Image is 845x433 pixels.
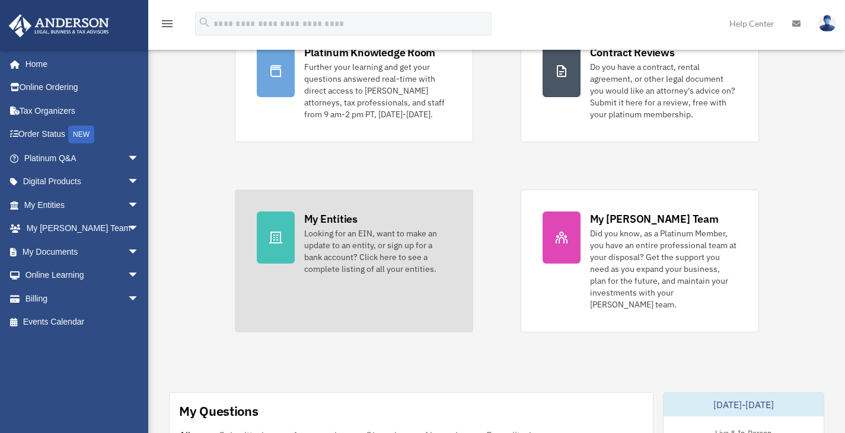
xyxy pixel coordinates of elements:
[127,240,151,264] span: arrow_drop_down
[127,193,151,217] span: arrow_drop_down
[664,393,824,416] div: [DATE]-[DATE]
[8,193,157,217] a: My Entitiesarrow_drop_down
[304,211,358,226] div: My Entities
[521,190,759,332] a: My [PERSON_NAME] Team Did you know, as a Platinum Member, you have an entire professional team at...
[127,264,151,288] span: arrow_drop_down
[127,217,151,241] span: arrow_drop_down
[8,146,157,170] a: Platinum Q&Aarrow_drop_down
[160,21,174,31] a: menu
[235,23,473,142] a: Platinum Knowledge Room Further your learning and get your questions answered real-time with dire...
[179,402,259,420] div: My Questions
[304,61,451,120] div: Further your learning and get your questions answered real-time with direct access to [PERSON_NAM...
[8,217,157,240] a: My [PERSON_NAME] Teamarrow_drop_down
[304,45,436,60] div: Platinum Knowledge Room
[590,211,719,226] div: My [PERSON_NAME] Team
[590,45,675,60] div: Contract Reviews
[8,123,157,147] a: Order StatusNEW
[198,16,211,29] i: search
[235,190,473,332] a: My Entities Looking for an EIN, want to make an update to an entity, or sign up for a bank accoun...
[8,170,157,194] a: Digital Productsarrow_drop_down
[521,23,759,142] a: Contract Reviews Do you have a contract, rental agreement, or other legal document you would like...
[5,14,113,37] img: Anderson Advisors Platinum Portal
[8,264,157,287] a: Online Learningarrow_drop_down
[8,99,157,123] a: Tax Organizers
[127,287,151,311] span: arrow_drop_down
[8,52,151,76] a: Home
[304,227,451,275] div: Looking for an EIN, want to make an update to an entity, or sign up for a bank account? Click her...
[8,310,157,334] a: Events Calendar
[8,287,157,310] a: Billingarrow_drop_down
[68,126,94,143] div: NEW
[818,15,836,32] img: User Pic
[8,240,157,264] a: My Documentsarrow_drop_down
[127,146,151,171] span: arrow_drop_down
[590,61,737,120] div: Do you have a contract, rental agreement, or other legal document you would like an attorney's ad...
[8,76,157,100] a: Online Ordering
[127,170,151,194] span: arrow_drop_down
[590,227,737,310] div: Did you know, as a Platinum Member, you have an entire professional team at your disposal? Get th...
[160,17,174,31] i: menu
